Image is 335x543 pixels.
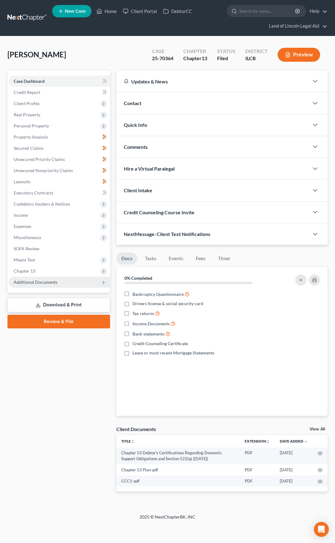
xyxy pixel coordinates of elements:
[116,447,240,465] td: Chapter 13 Debtor's Certifications Regarding Domestic Support Obligations and Section 522(q) ([DA...
[164,252,188,265] a: Events
[217,55,235,62] div: Filed
[132,340,188,347] span: Credit Counseling Certificate
[7,298,110,312] a: Download & Print
[132,300,203,307] span: Drivers license & social security card
[132,310,154,317] span: Tax returns
[306,6,327,17] a: Help
[14,112,40,117] span: Real Property
[275,464,313,475] td: [DATE]
[19,514,316,525] div: 2025 © NextChapterBK, INC
[121,439,135,443] a: Titleunfold_more
[240,464,275,475] td: PDF
[7,50,66,59] span: [PERSON_NAME]
[132,331,164,337] span: Bank statements
[14,279,57,285] span: Additional Documents
[116,475,240,487] td: CCC1-pdf
[14,268,35,274] span: Chapter 13
[245,48,268,55] div: District
[266,20,327,32] a: Land of Lincoln Legal Aid
[14,78,45,84] span: Case Dashboard
[120,6,160,17] a: Client Portal
[124,231,210,237] span: NextMessage: Client Text Notifications
[14,246,39,251] span: SOFA Review
[160,6,195,17] a: DebtorCC
[280,439,308,443] a: Date Added expand_more
[14,134,48,140] span: Property Analysis
[240,447,275,465] td: PDF
[14,157,65,162] span: Unsecured Priority Claims
[124,166,175,171] span: Hire a Virtual Paralegal
[93,6,120,17] a: Home
[245,439,270,443] a: Extensionunfold_more
[14,179,30,184] span: Lawsuits
[9,76,110,87] a: Case Dashboard
[9,176,110,187] a: Lawsuits
[124,209,194,215] span: Credit Counseling Course Invite
[124,100,141,106] span: Contact
[240,475,275,487] td: PDF
[116,426,156,432] div: Client Documents
[9,165,110,176] a: Unsecured Nonpriority Claims
[131,440,135,443] i: unfold_more
[116,464,240,475] td: Chapter 13 Plan-pdf
[14,224,31,229] span: Expenses
[14,90,40,95] span: Credit Report
[9,131,110,143] a: Property Analysis
[183,55,207,62] div: Chapter
[124,275,152,281] strong: 0% Completed
[14,145,43,151] span: Secured Claims
[183,48,207,55] div: Chapter
[9,187,110,198] a: Executory Contracts
[14,101,39,106] span: Client Profile
[9,143,110,154] a: Secured Claims
[314,522,329,537] div: Open Intercom Messenger
[132,291,184,297] span: Bankruptcy Questionnaire
[9,243,110,254] a: SOFA Review
[310,427,325,431] a: View All
[14,123,49,128] span: Personal Property
[278,48,320,62] button: Preview
[213,252,235,265] a: Timer
[132,321,170,327] span: Income Documents
[217,48,235,55] div: Status
[152,55,173,62] div: 25-70364
[124,122,147,128] span: Quick Info
[202,55,207,61] span: 13
[245,55,268,62] div: ILCB
[7,315,110,328] a: Review & File
[266,440,270,443] i: unfold_more
[304,440,308,443] i: expand_more
[14,212,28,218] span: Income
[14,190,53,195] span: Executory Contracts
[65,9,86,14] span: New Case
[275,475,313,487] td: [DATE]
[9,154,110,165] a: Unsecured Priority Claims
[14,235,41,240] span: Miscellaneous
[140,252,161,265] a: Tasks
[124,78,301,85] div: Updates & News
[191,252,211,265] a: Fees
[124,144,148,150] span: Comments
[14,201,70,207] span: Codebtors Insiders & Notices
[14,168,73,173] span: Unsecured Nonpriority Claims
[132,350,214,356] span: Lease or most recent Mortgage Statements
[116,252,137,265] a: Docs
[152,48,173,55] div: Case
[9,87,110,98] a: Credit Report
[275,447,313,465] td: [DATE]
[14,257,35,262] span: Means Test
[124,187,152,193] span: Client Intake
[239,5,296,17] input: Search by name...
